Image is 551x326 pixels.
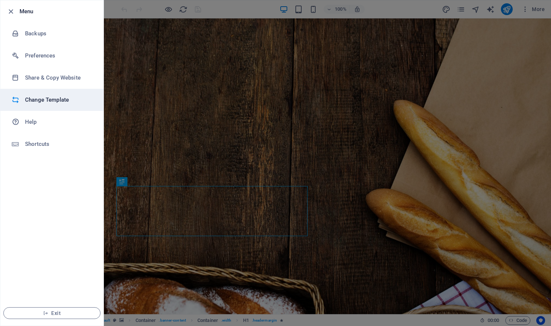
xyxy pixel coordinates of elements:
h6: Change Template [25,95,93,104]
button: Exit [3,307,101,319]
h6: Backups [25,29,93,38]
span: Exit [10,310,94,316]
h6: Help [25,118,93,126]
h6: Menu [20,7,98,16]
a: Help [0,111,103,133]
h6: Share & Copy Website [25,73,93,82]
h6: Preferences [25,51,93,60]
h6: Shortcuts [25,140,93,148]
